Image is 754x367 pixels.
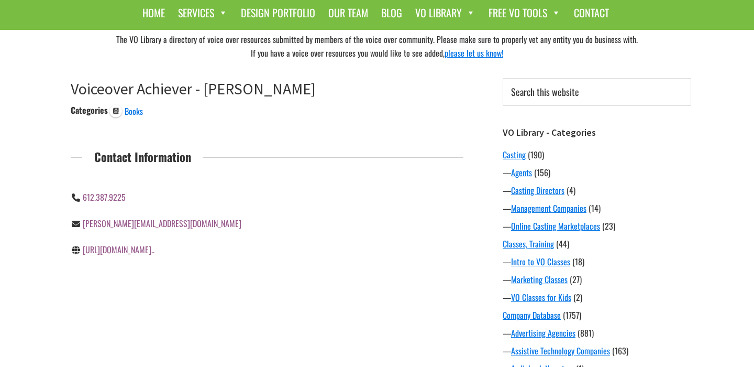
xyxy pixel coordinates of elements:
[503,202,691,214] div: —
[569,1,614,25] a: Contact
[503,148,526,161] a: Casting
[173,1,233,25] a: Services
[563,309,581,321] span: (1757)
[578,327,594,339] span: (881)
[503,166,691,179] div: —
[511,255,570,268] a: Intro to VO Classes
[503,327,691,339] div: —
[589,202,601,214] span: (14)
[573,291,582,304] span: (2)
[556,238,569,250] span: (44)
[503,344,691,357] div: —
[137,1,170,25] a: Home
[503,309,561,321] a: Company Database
[503,127,691,138] h3: VO Library - Categories
[511,220,600,232] a: Online Casting Marketplaces
[236,1,320,25] a: Design Portfolio
[503,255,691,268] div: —
[570,273,582,286] span: (27)
[503,291,691,304] div: —
[503,238,554,250] a: Classes, Training
[125,105,143,117] span: Books
[71,79,463,98] h1: Voiceover Achiever - [PERSON_NAME]
[83,217,241,230] a: [PERSON_NAME][EMAIL_ADDRESS][DOMAIN_NAME]
[503,78,691,106] input: Search this website
[612,344,628,357] span: (163)
[483,1,566,25] a: Free VO Tools
[511,344,610,357] a: Assistive Technology Companies
[511,184,564,197] a: Casting Directors
[82,147,203,166] span: Contact Information
[323,1,373,25] a: Our Team
[602,220,615,232] span: (23)
[511,327,575,339] a: Advertising Agencies
[511,202,586,214] a: Management Companies
[503,273,691,286] div: —
[410,1,481,25] a: VO Library
[109,104,143,116] a: Books
[567,184,575,197] span: (4)
[511,273,568,286] a: Marketing Classes
[528,148,544,161] span: (190)
[511,291,571,304] a: VO Classes for Kids
[376,1,407,25] a: Blog
[83,191,126,203] a: 612.387.9225
[445,47,503,59] a: please let us know!
[63,30,691,62] div: The VO Library a directory of voice over resources submitted by members of the voice over communi...
[71,79,463,279] article: Voiceover Achiever - Celia Siegel
[511,166,532,179] a: Agents
[503,184,691,197] div: —
[572,255,584,268] span: (18)
[503,220,691,232] div: —
[83,243,154,256] a: [URL][DOMAIN_NAME]..
[71,104,108,116] div: Categories
[534,166,550,179] span: (156)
